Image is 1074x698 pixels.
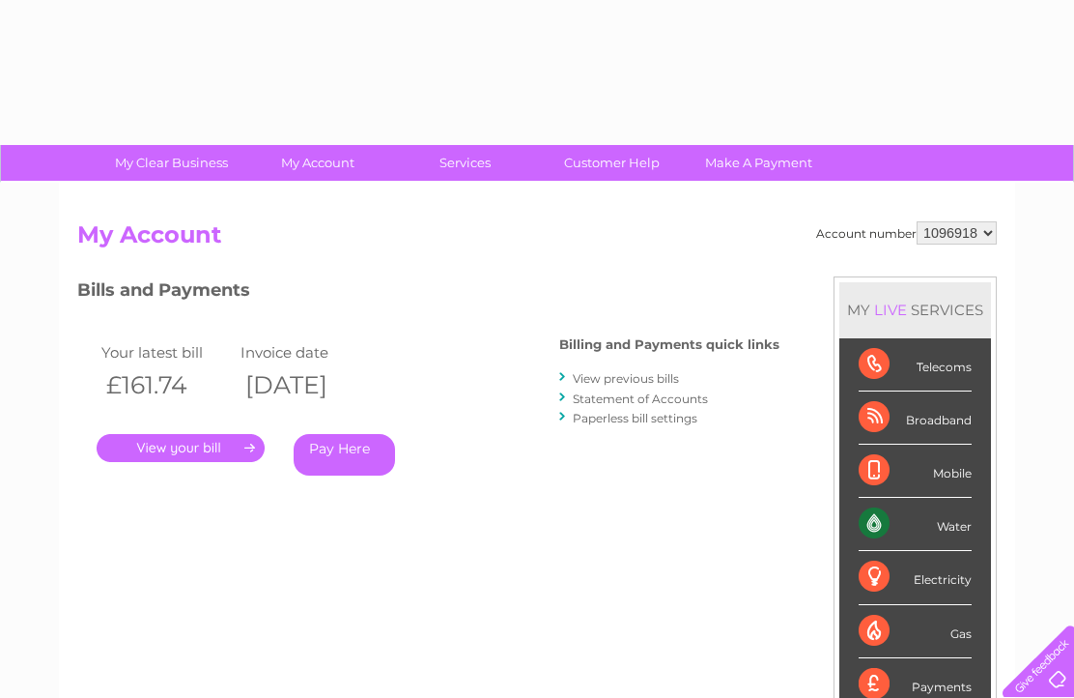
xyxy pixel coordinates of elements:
[859,338,972,392] div: Telecoms
[839,282,991,337] div: MY SERVICES
[77,221,997,258] h2: My Account
[236,365,375,405] th: [DATE]
[859,551,972,604] div: Electricity
[236,339,375,365] td: Invoice date
[385,145,545,181] a: Services
[679,145,838,181] a: Make A Payment
[532,145,692,181] a: Customer Help
[870,301,911,319] div: LIVE
[859,605,972,658] div: Gas
[816,221,997,245] div: Account number
[77,276,779,310] h3: Bills and Payments
[859,498,972,551] div: Water
[559,337,779,352] h4: Billing and Payments quick links
[97,339,236,365] td: Your latest bill
[859,445,972,498] div: Mobile
[573,411,697,425] a: Paperless bill settings
[859,392,972,445] div: Broadband
[92,145,251,181] a: My Clear Business
[239,145,398,181] a: My Account
[294,434,395,476] a: Pay Here
[97,365,236,405] th: £161.74
[97,434,265,462] a: .
[573,371,679,386] a: View previous bills
[573,392,708,406] a: Statement of Accounts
